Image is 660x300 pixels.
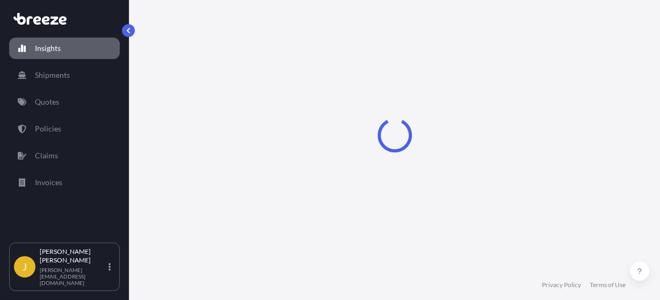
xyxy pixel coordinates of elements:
[35,97,59,107] p: Quotes
[23,261,27,272] span: J
[35,123,61,134] p: Policies
[40,267,106,286] p: [PERSON_NAME][EMAIL_ADDRESS][DOMAIN_NAME]
[9,172,120,193] a: Invoices
[35,177,62,188] p: Invoices
[9,145,120,166] a: Claims
[35,70,70,81] p: Shipments
[590,281,626,289] a: Terms of Use
[9,38,120,59] a: Insights
[9,118,120,140] a: Policies
[35,43,61,54] p: Insights
[9,91,120,113] a: Quotes
[9,64,120,86] a: Shipments
[40,247,106,265] p: [PERSON_NAME] [PERSON_NAME]
[542,281,581,289] a: Privacy Policy
[35,150,58,161] p: Claims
